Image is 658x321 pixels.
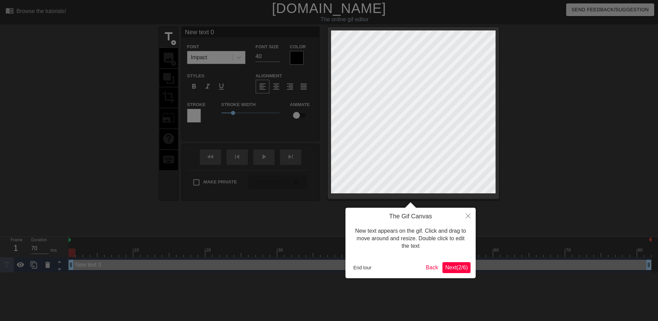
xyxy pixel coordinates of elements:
[351,220,471,257] div: New text appears on the gif. Click and drag to move around and resize. Double click to edit the text
[461,208,476,223] button: Close
[423,262,441,273] button: Back
[351,213,471,220] h4: The Gif Canvas
[445,265,468,270] span: Next ( 2 / 6 )
[442,262,471,273] button: Next
[351,262,374,273] button: End tour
